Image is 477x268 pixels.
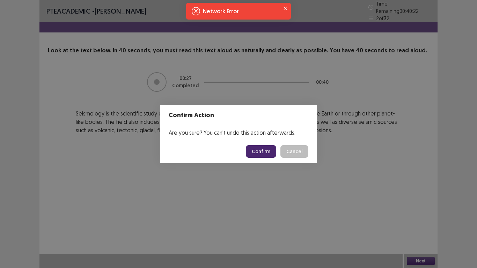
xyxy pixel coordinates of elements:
div: Are you sure? You can't undo this action afterwards. [160,126,317,140]
button: Close [281,4,289,13]
button: Confirm [246,145,276,158]
header: Confirm Action [160,105,317,126]
button: Cancel [280,145,308,158]
div: Network Error [203,7,277,15]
